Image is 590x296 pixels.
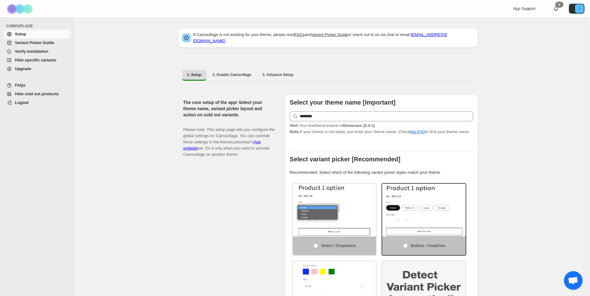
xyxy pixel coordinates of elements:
span: Upgrade [15,66,31,71]
img: Buttons / Swatches [382,184,466,236]
span: Setup [15,32,26,36]
span: Hide sold out products [15,92,59,96]
a: Logout [4,98,71,107]
span: Logout [15,100,29,105]
a: this FAQ [410,129,425,134]
span: App Support [513,6,535,11]
h2: The core setup of the app! Select your theme name, variant picker layout and action on sold out v... [183,99,275,118]
img: Camouflage [5,0,36,17]
a: Setup [4,30,71,38]
strong: Note: [290,129,300,134]
div: Ouvrir le chat [564,271,583,290]
span: Buttons / Swatches [411,243,445,248]
img: Select / Dropdowns [293,184,376,236]
span: CAMOUFLAGE [6,24,71,29]
span: Your live theme's name is [290,123,375,128]
strong: Showcase (5.4.1) [342,123,375,128]
a: Variant Picker Guide [4,38,71,47]
p: Recommended: Select which of the following variant picker styles match your theme. [290,169,473,176]
a: 0 [553,6,559,12]
strong: Hint: [290,123,299,128]
a: FAQs [294,32,305,37]
div: 0 [555,2,563,8]
span: FAQs [15,83,25,87]
button: Avatar with initials I [569,4,584,14]
a: FAQs [4,81,71,90]
span: 3. Advance Setup [262,72,293,77]
span: 2. Enable Camouflage [212,72,251,77]
a: Upgrade [4,65,71,73]
span: 1. Setup [187,72,202,77]
b: Select variant picker [Recommended] [290,156,400,163]
span: Variant Picker Guide [15,40,54,45]
a: Hide sold out products [4,90,71,98]
span: Select / Dropdowns [321,243,356,248]
span: Verify Installation [15,49,48,54]
a: Verify Installation [4,47,71,56]
span: Hide specific variants [15,58,56,62]
a: Variant Picker Guide [311,32,348,37]
p: If your theme is not listed, just enter your theme name. Check to find your theme name. [290,123,473,135]
a: Hide specific variants [4,56,71,65]
p: Please note: This setup page lets you configure the global settings for Camouflage. You can overr... [183,120,275,158]
p: If Camouflage is not working for your theme, please read and or reach out to us via chat or email: [193,32,474,44]
span: Avatar with initials I [575,4,584,13]
b: Select your theme name [Important] [290,99,396,106]
text: I [579,7,580,11]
